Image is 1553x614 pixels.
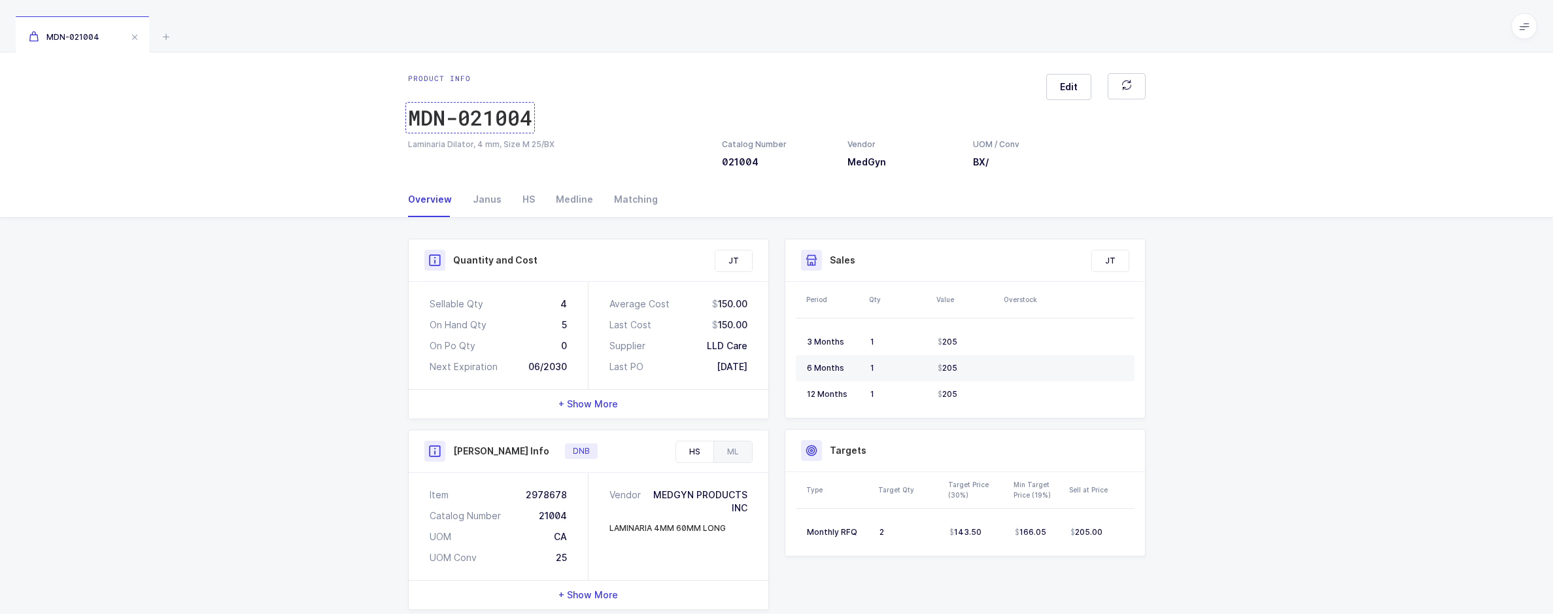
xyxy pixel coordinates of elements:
[807,337,860,347] div: 3 Months
[973,139,1020,150] div: UOM / Conv
[948,479,1006,500] div: Target Price (30%)
[604,182,658,217] div: Matching
[1004,294,1063,305] div: Overstock
[430,318,486,332] div: On Hand Qty
[609,488,646,515] div: Vendor
[609,339,645,352] div: Supplier
[561,339,567,352] div: 0
[869,294,929,305] div: Qty
[870,363,874,373] span: 1
[409,390,768,418] div: + Show More
[512,182,545,217] div: HS
[830,254,855,267] h3: Sales
[806,294,861,305] div: Period
[1069,485,1131,495] div: Sell at Price
[573,446,590,456] span: DNB
[1092,250,1129,271] div: JT
[609,522,726,534] div: LAMINARIA 4MM 60MM LONG
[408,139,706,150] div: Laminaria Dilator, 4 mm, Size M 25/BX
[806,485,870,495] div: Type
[562,318,567,332] div: 5
[830,444,866,457] h3: Targets
[430,551,477,564] div: UOM Conv
[1046,74,1091,100] button: Edit
[408,182,462,217] div: Overview
[453,254,538,267] h3: Quantity and Cost
[807,527,857,537] span: Monthly RFQ
[676,441,713,462] div: HS
[462,182,512,217] div: Janus
[609,298,670,311] div: Average Cost
[430,360,498,373] div: Next Expiration
[554,530,567,543] div: CA
[609,360,643,373] div: Last PO
[712,318,747,332] div: 150.00
[556,551,567,564] div: 25
[453,445,549,458] h3: [PERSON_NAME] Info
[712,298,747,311] div: 150.00
[879,527,884,537] span: 2
[870,389,874,399] span: 1
[545,182,604,217] div: Medline
[408,73,532,84] div: Product info
[973,156,1020,169] h3: BX
[560,298,567,311] div: 4
[1060,80,1078,94] span: Edit
[938,389,957,400] span: 205
[985,156,989,167] span: /
[713,441,752,462] div: ML
[29,32,99,42] span: MDN-021004
[807,389,860,400] div: 12 Months
[409,581,768,609] div: + Show More
[430,339,475,352] div: On Po Qty
[558,588,618,602] span: + Show More
[646,488,747,515] div: MEDGYN PRODUCTS INC
[1015,527,1046,537] span: 166.05
[717,360,747,373] div: [DATE]
[1070,527,1102,537] span: 205.00
[938,363,957,373] span: 205
[430,530,451,543] div: UOM
[558,398,618,411] span: + Show More
[936,294,996,305] div: Value
[878,485,940,495] div: Target Qty
[707,339,747,352] div: LLD Care
[807,363,860,373] div: 6 Months
[847,139,957,150] div: Vendor
[870,337,874,347] span: 1
[430,298,483,311] div: Sellable Qty
[938,337,957,347] span: 205
[528,360,567,373] div: 06/2030
[609,318,651,332] div: Last Cost
[949,527,981,537] span: 143.50
[847,156,957,169] h3: MedGyn
[715,250,752,271] div: JT
[1014,479,1061,500] div: Min Target Price (19%)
